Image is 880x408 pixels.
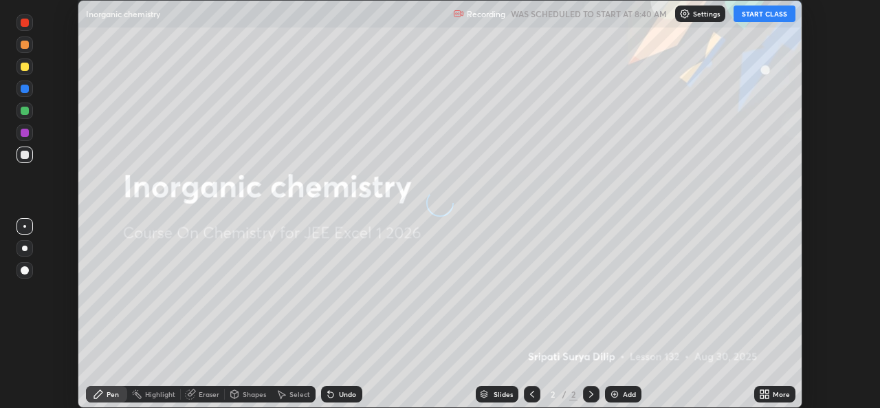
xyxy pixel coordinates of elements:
div: Undo [339,391,356,398]
p: Inorganic chemistry [86,8,160,19]
div: 2 [569,388,577,400]
img: add-slide-button [609,389,620,400]
div: More [773,391,790,398]
img: class-settings-icons [679,8,690,19]
div: Highlight [145,391,175,398]
div: / [562,390,566,398]
div: 2 [546,390,560,398]
div: Add [623,391,636,398]
p: Recording [467,9,505,19]
button: START CLASS [734,6,795,22]
img: recording.375f2c34.svg [453,8,464,19]
div: Select [289,391,310,398]
div: Pen [107,391,119,398]
p: Settings [693,10,720,17]
h5: WAS SCHEDULED TO START AT 8:40 AM [511,8,667,20]
div: Shapes [243,391,266,398]
div: Slides [494,391,513,398]
div: Eraser [199,391,219,398]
